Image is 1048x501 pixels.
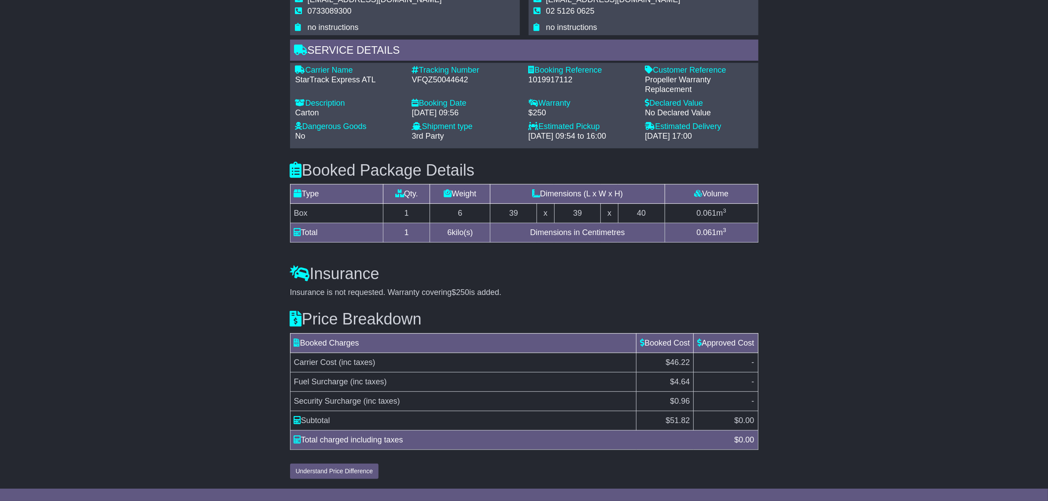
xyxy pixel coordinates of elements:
h3: Insurance [290,265,758,283]
h3: Price Breakdown [290,310,758,328]
div: Customer Reference [645,66,753,75]
td: 6 [430,204,490,223]
div: Service Details [290,40,758,63]
div: 1019917112 [529,75,636,85]
td: Approved Cost [694,333,758,353]
sup: 3 [723,227,726,233]
span: 0.061 [696,228,716,237]
span: 0733089300 [308,7,352,15]
td: Dimensions in Centimetres [490,223,665,243]
span: $46.22 [666,358,690,367]
span: $0.96 [670,397,690,405]
span: No [295,132,305,140]
div: Description [295,99,403,108]
td: Weight [430,184,490,204]
td: Type [290,184,383,204]
td: 39 [554,204,601,223]
td: Qty. [383,184,430,204]
td: 1 [383,204,430,223]
div: $250 [529,108,636,118]
span: (inc taxes) [350,377,387,386]
span: no instructions [308,23,359,32]
sup: 3 [723,207,726,214]
td: Dimensions (L x W x H) [490,184,665,204]
span: 6 [447,228,452,237]
div: [DATE] 09:56 [412,108,520,118]
div: $ [730,434,758,446]
div: StarTrack Express ATL [295,75,403,85]
td: 40 [618,204,665,223]
div: Dangerous Goods [295,122,403,132]
div: [DATE] 17:00 [645,132,753,141]
div: Insurance is not requested. Warranty covering is added. [290,288,758,298]
div: Warranty [529,99,636,108]
td: Booked Cost [636,333,694,353]
span: (inc taxes) [339,358,375,367]
td: Volume [665,184,758,204]
div: VFQZ50044642 [412,75,520,85]
td: Booked Charges [290,333,636,353]
div: Tracking Number [412,66,520,75]
div: No Declared Value [645,108,753,118]
div: Total charged including taxes [290,434,730,446]
div: [DATE] 09:54 to 16:00 [529,132,636,141]
td: 39 [490,204,537,223]
td: x [601,204,618,223]
span: - [752,397,754,405]
div: Estimated Pickup [529,122,636,132]
div: Carton [295,108,403,118]
span: 3rd Party [412,132,444,140]
td: $ [694,411,758,430]
td: Total [290,223,383,243]
span: - [752,358,754,367]
div: Booking Date [412,99,520,108]
td: Box [290,204,383,223]
span: (inc taxes) [364,397,400,405]
div: Shipment type [412,122,520,132]
div: Booking Reference [529,66,636,75]
span: 0.00 [739,435,754,444]
td: kilo(s) [430,223,490,243]
button: Understand Price Difference [290,464,379,479]
span: 02 5126 0625 [546,7,595,15]
span: 51.82 [670,416,690,425]
span: no instructions [546,23,597,32]
td: Subtotal [290,411,636,430]
td: m [665,204,758,223]
span: - [752,377,754,386]
td: m [665,223,758,243]
td: $ [636,411,694,430]
td: 1 [383,223,430,243]
h3: Booked Package Details [290,162,758,179]
span: Fuel Surcharge [294,377,348,386]
div: Propeller Warranty Replacement [645,75,753,94]
span: $4.64 [670,377,690,386]
span: Carrier Cost [294,358,337,367]
td: x [537,204,554,223]
div: Declared Value [645,99,753,108]
span: 0.00 [739,416,754,425]
div: Estimated Delivery [645,122,753,132]
span: Security Surcharge [294,397,361,405]
span: $250 [452,288,469,297]
div: Carrier Name [295,66,403,75]
span: 0.061 [696,209,716,217]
